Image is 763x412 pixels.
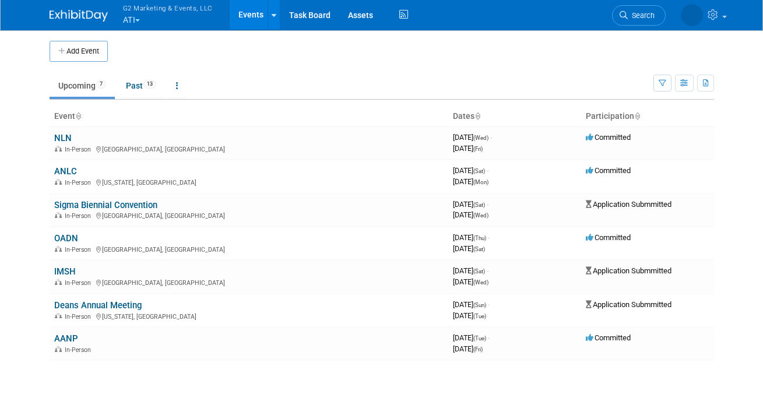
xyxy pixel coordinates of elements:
[50,75,115,97] a: Upcoming7
[96,80,106,89] span: 7
[453,300,490,309] span: [DATE]
[453,333,490,342] span: [DATE]
[581,107,714,126] th: Participation
[586,133,631,142] span: Committed
[586,266,671,275] span: Application Submmitted
[65,146,94,153] span: In-Person
[117,75,165,97] a: Past13
[50,10,108,22] img: ExhibitDay
[453,144,483,153] span: [DATE]
[453,344,483,353] span: [DATE]
[54,277,444,287] div: [GEOGRAPHIC_DATA], [GEOGRAPHIC_DATA]
[473,268,485,274] span: (Sat)
[453,200,488,209] span: [DATE]
[55,346,62,352] img: In-Person Event
[453,233,490,242] span: [DATE]
[453,266,488,275] span: [DATE]
[55,246,62,252] img: In-Person Event
[65,279,94,287] span: In-Person
[628,11,655,20] span: Search
[54,233,78,244] a: OADN
[65,346,94,354] span: In-Person
[54,133,72,143] a: NLN
[55,313,62,319] img: In-Person Event
[65,179,94,186] span: In-Person
[54,333,78,344] a: AANP
[488,333,490,342] span: -
[453,277,488,286] span: [DATE]
[54,177,444,186] div: [US_STATE], [GEOGRAPHIC_DATA]
[612,5,666,26] a: Search
[54,311,444,321] div: [US_STATE], [GEOGRAPHIC_DATA]
[473,313,486,319] span: (Tue)
[487,266,488,275] span: -
[65,212,94,220] span: In-Person
[50,107,448,126] th: Event
[55,146,62,152] img: In-Person Event
[453,133,492,142] span: [DATE]
[448,107,581,126] th: Dates
[473,346,483,353] span: (Fri)
[487,166,488,175] span: -
[681,4,703,26] img: Nora McQuillan
[54,144,444,153] div: [GEOGRAPHIC_DATA], [GEOGRAPHIC_DATA]
[473,235,486,241] span: (Thu)
[54,166,77,177] a: ANLC
[123,2,213,14] span: G2 Marketing & Events, LLC
[473,168,485,174] span: (Sat)
[586,333,631,342] span: Committed
[75,111,81,121] a: Sort by Event Name
[490,133,492,142] span: -
[634,111,640,121] a: Sort by Participation Type
[54,266,76,277] a: IMSH
[586,300,671,309] span: Application Submmitted
[453,210,488,219] span: [DATE]
[453,311,486,320] span: [DATE]
[586,200,671,209] span: Application Submmitted
[473,179,488,185] span: (Mon)
[487,200,488,209] span: -
[473,302,486,308] span: (Sun)
[453,166,488,175] span: [DATE]
[54,244,444,253] div: [GEOGRAPHIC_DATA], [GEOGRAPHIC_DATA]
[55,179,62,185] img: In-Person Event
[473,135,488,141] span: (Wed)
[474,111,480,121] a: Sort by Start Date
[586,233,631,242] span: Committed
[586,166,631,175] span: Committed
[50,41,108,62] button: Add Event
[54,210,444,220] div: [GEOGRAPHIC_DATA], [GEOGRAPHIC_DATA]
[473,279,488,286] span: (Wed)
[488,300,490,309] span: -
[55,212,62,218] img: In-Person Event
[473,146,483,152] span: (Fri)
[473,335,486,341] span: (Tue)
[54,300,142,311] a: Deans Annual Meeting
[453,177,488,186] span: [DATE]
[55,279,62,285] img: In-Person Event
[473,202,485,208] span: (Sat)
[54,200,157,210] a: Sigma Biennial Convention
[473,246,485,252] span: (Sat)
[65,246,94,253] span: In-Person
[143,80,156,89] span: 13
[453,244,485,253] span: [DATE]
[488,233,490,242] span: -
[473,212,488,219] span: (Wed)
[65,313,94,321] span: In-Person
